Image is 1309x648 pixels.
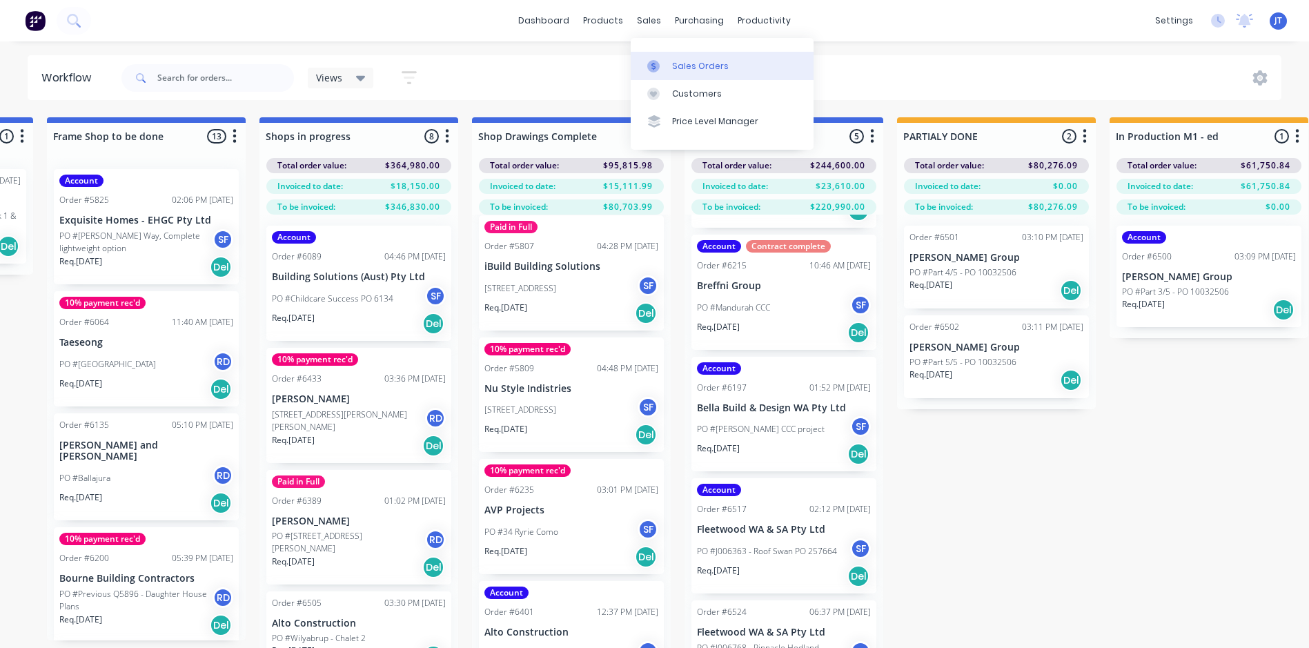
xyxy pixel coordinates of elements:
[272,251,322,263] div: Order #6089
[59,358,156,371] p: PO #[GEOGRAPHIC_DATA]
[54,413,239,521] div: Order #613505:10 PM [DATE][PERSON_NAME] and [PERSON_NAME]PO #BallajuraRDReq.[DATE]Del
[213,587,233,608] div: RD
[213,351,233,372] div: RD
[809,503,871,516] div: 02:12 PM [DATE]
[272,409,425,433] p: [STREET_ADDRESS][PERSON_NAME][PERSON_NAME]
[597,484,658,496] div: 03:01 PM [DATE]
[422,313,444,335] div: Del
[816,180,865,193] span: $23,610.00
[697,382,747,394] div: Order #6197
[702,201,760,213] span: To be invoiced:
[484,362,534,375] div: Order #5809
[213,229,233,250] div: SF
[850,295,871,315] div: SF
[697,524,871,536] p: Fleetwood WA & SA Pty Ltd
[847,443,869,465] div: Del
[915,201,973,213] span: To be invoiced:
[697,362,741,375] div: Account
[172,316,233,328] div: 11:40 AM [DATE]
[603,180,653,193] span: $15,111.99
[597,240,658,253] div: 04:28 PM [DATE]
[691,357,876,472] div: AccountOrder #619701:52 PM [DATE]Bella Build & Design WA Pty LtdPO #[PERSON_NAME] CCC projectSFRe...
[631,108,814,135] a: Price Level Manager
[272,475,325,488] div: Paid in Full
[157,64,294,92] input: Search for orders...
[59,419,109,431] div: Order #6135
[809,382,871,394] div: 01:52 PM [DATE]
[422,435,444,457] div: Del
[277,201,335,213] span: To be invoiced:
[490,159,559,172] span: Total order value:
[484,484,534,496] div: Order #6235
[266,348,451,463] div: 10% payment rec'dOrder #643303:36 PM [DATE][PERSON_NAME][STREET_ADDRESS][PERSON_NAME][PERSON_NAME...
[1116,226,1301,327] div: AccountOrder #650003:09 PM [DATE][PERSON_NAME] GroupPO #Part 3/5 - PO 10032506Req.[DATE]Del
[272,597,322,609] div: Order #6505
[746,240,831,253] div: Contract complete
[210,378,232,400] div: Del
[909,266,1016,279] p: PO #Part 4/5 - PO 10032506
[1122,231,1166,244] div: Account
[54,169,239,284] div: AccountOrder #582502:06 PM [DATE]Exquisite Homes - EHGC Pty LtdPO #[PERSON_NAME] Way, Complete li...
[1128,180,1193,193] span: Invoiced to date:
[635,424,657,446] div: Del
[272,312,315,324] p: Req. [DATE]
[172,194,233,206] div: 02:06 PM [DATE]
[697,606,747,618] div: Order #6524
[272,231,316,244] div: Account
[1028,201,1078,213] span: $80,276.09
[59,552,109,564] div: Order #6200
[810,201,865,213] span: $220,990.00
[59,472,110,484] p: PO #Ballajura
[511,10,576,31] a: dashboard
[384,251,446,263] div: 04:46 PM [DATE]
[484,627,658,638] p: Alto Construction
[697,402,871,414] p: Bella Build & Design WA Pty Ltd
[484,302,527,314] p: Req. [DATE]
[41,70,98,86] div: Workflow
[809,606,871,618] div: 06:37 PM [DATE]
[1060,369,1082,391] div: Del
[59,297,146,309] div: 10% payment rec'd
[484,504,658,516] p: AVP Projects
[731,10,798,31] div: productivity
[484,526,558,538] p: PO #34 Ryrie Como
[1022,321,1083,333] div: 03:11 PM [DATE]
[1241,180,1290,193] span: $61,750.84
[1234,251,1296,263] div: 03:09 PM [DATE]
[213,465,233,486] div: RD
[59,588,213,613] p: PO #Previous Q5896 - Daughter House Plans
[484,282,556,295] p: [STREET_ADDRESS]
[638,397,658,418] div: SF
[904,315,1089,398] div: Order #650203:11 PM [DATE][PERSON_NAME] GroupPO #Part 5/5 - PO 10032506Req.[DATE]Del
[272,434,315,446] p: Req. [DATE]
[697,484,741,496] div: Account
[272,530,425,555] p: PO #[STREET_ADDRESS][PERSON_NAME]
[484,383,658,395] p: Nu Style Indistries
[272,495,322,507] div: Order #6389
[909,279,952,291] p: Req. [DATE]
[384,495,446,507] div: 01:02 PM [DATE]
[697,564,740,577] p: Req. [DATE]
[635,302,657,324] div: Del
[484,423,527,435] p: Req. [DATE]
[1122,286,1229,298] p: PO #Part 3/5 - PO 10032506
[479,337,664,453] div: 10% payment rec'dOrder #580904:48 PM [DATE]Nu Style Indistries[STREET_ADDRESS]SFReq.[DATE]Del
[1028,159,1078,172] span: $80,276.09
[484,240,534,253] div: Order #5807
[484,343,571,355] div: 10% payment rec'd
[422,556,444,578] div: Del
[385,201,440,213] span: $346,830.00
[54,291,239,406] div: 10% payment rec'dOrder #606411:40 AM [DATE]TaeseongPO #[GEOGRAPHIC_DATA]RDReq.[DATE]Del
[172,552,233,564] div: 05:39 PM [DATE]
[54,527,239,642] div: 10% payment rec'dOrder #620005:39 PM [DATE]Bourne Building ContractorsPO #Previous Q5896 - Daught...
[1266,201,1290,213] span: $0.00
[1128,201,1185,213] span: To be invoiced:
[1122,251,1172,263] div: Order #6500
[697,240,741,253] div: Account
[597,606,658,618] div: 12:37 PM [DATE]
[59,175,104,187] div: Account
[702,159,771,172] span: Total order value:
[672,60,729,72] div: Sales Orders
[697,503,747,516] div: Order #6517
[1060,279,1082,302] div: Del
